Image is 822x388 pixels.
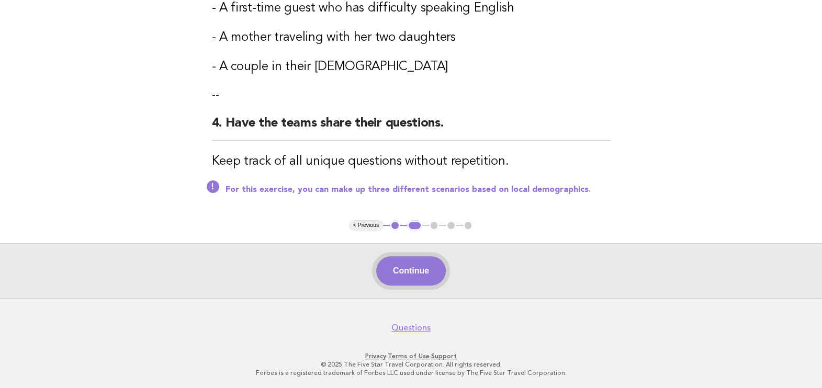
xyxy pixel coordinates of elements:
[391,323,431,333] a: Questions
[431,352,457,360] a: Support
[349,220,383,231] button: < Previous
[91,369,731,377] p: Forbes is a registered trademark of Forbes LLC used under license by The Five Star Travel Corpora...
[91,360,731,369] p: © 2025 The Five Star Travel Corporation. All rights reserved.
[212,153,611,170] h3: Keep track of all unique questions without repetition.
[91,352,731,360] p: · ·
[388,352,430,360] a: Terms of Use
[226,185,611,195] p: For this exercise, you can make up three different scenarios based on local demographics.
[365,352,386,360] a: Privacy
[212,88,611,102] p: --
[390,220,400,231] button: 1
[212,59,611,75] h3: - A couple in their [DEMOGRAPHIC_DATA]
[212,115,611,141] h2: 4. Have the teams share their questions.
[407,220,422,231] button: 2
[212,29,611,46] h3: - A mother traveling with her two daughters
[376,256,446,286] button: Continue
